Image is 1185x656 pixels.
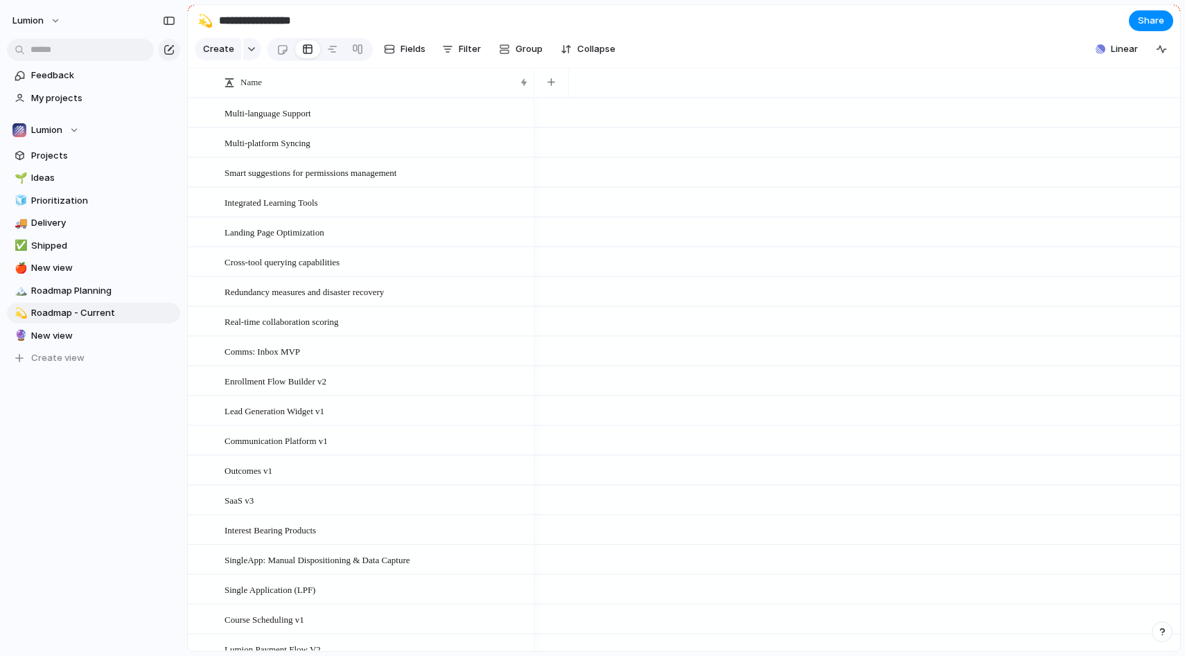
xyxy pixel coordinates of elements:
span: Cross-tool querying capabilities [225,254,340,269]
span: Filter [459,42,481,56]
button: Filter [437,38,486,60]
a: 🔮New view [7,326,180,346]
span: Landing Page Optimization [225,224,324,240]
span: Shipped [31,239,175,253]
span: New view [31,261,175,275]
a: Projects [7,145,180,166]
button: 🧊 [12,194,26,208]
span: Comms: Inbox MVP [225,343,300,359]
div: 💫 [197,11,213,30]
button: 💫 [194,10,216,32]
span: Roadmap Planning [31,284,175,298]
button: Fields [378,38,431,60]
span: Delivery [31,216,175,230]
button: Create [195,38,241,60]
span: My projects [31,91,175,105]
span: Share [1138,14,1164,28]
span: Group [516,42,543,56]
button: 🍎 [12,261,26,275]
span: Communication Platform v1 [225,432,328,448]
a: 💫Roadmap - Current [7,303,180,323]
div: 🏔️ [15,283,24,299]
button: Group [492,38,550,60]
button: 🚚 [12,216,26,230]
span: Create view [31,351,85,365]
div: 🌱 [15,170,24,186]
button: Lumion [7,120,180,141]
span: Fields [401,42,425,56]
span: Lumion [31,123,62,137]
button: ✅ [12,239,26,253]
span: Single Application (LPF) [225,581,315,597]
div: 🧊 [15,193,24,209]
button: Share [1129,10,1173,31]
span: SaaS v3 [225,492,254,508]
span: Prioritization [31,194,175,208]
a: 🧊Prioritization [7,190,180,211]
span: Feedback [31,69,175,82]
span: Integrated Learning Tools [225,194,318,210]
div: 🔮 [15,328,24,344]
button: Collapse [555,38,621,60]
span: Lead Generation Widget v1 [225,402,324,418]
span: New view [31,329,175,343]
div: 🍎 [15,260,24,276]
span: Linear [1111,42,1138,56]
span: Multi-platform Syncing [225,134,310,150]
a: 🍎New view [7,258,180,278]
a: ✅Shipped [7,236,180,256]
button: 🏔️ [12,284,26,298]
span: Interest Bearing Products [225,522,316,538]
span: Course Scheduling v1 [225,611,304,627]
button: Linear [1090,39,1143,60]
span: Ideas [31,171,175,185]
button: 💫 [12,306,26,320]
button: Create view [7,348,180,369]
a: My projects [7,88,180,109]
div: ✅ [15,238,24,254]
a: Feedback [7,65,180,86]
a: 🚚Delivery [7,213,180,233]
span: Name [240,76,262,89]
span: Redundancy measures and disaster recovery [225,283,384,299]
span: Projects [31,149,175,163]
a: 🏔️Roadmap Planning [7,281,180,301]
button: 🔮 [12,329,26,343]
span: Enrollment Flow Builder v2 [225,373,326,389]
span: Multi-language Support [225,105,311,121]
a: 🌱Ideas [7,168,180,188]
span: Smart suggestions for permissions management [225,164,396,180]
span: Collapse [577,42,615,56]
span: SingleApp: Manual Dispositioning & Data Capture [225,551,410,567]
span: Create [203,42,234,56]
button: 🌱 [12,171,26,185]
span: Outcomes v1 [225,462,272,478]
span: Roadmap - Current [31,306,175,320]
span: Real-time collaboration scoring [225,313,339,329]
div: 🚚 [15,215,24,231]
button: Lumion [6,10,68,32]
span: Lumion [12,14,44,28]
div: 💫 [15,305,24,321]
